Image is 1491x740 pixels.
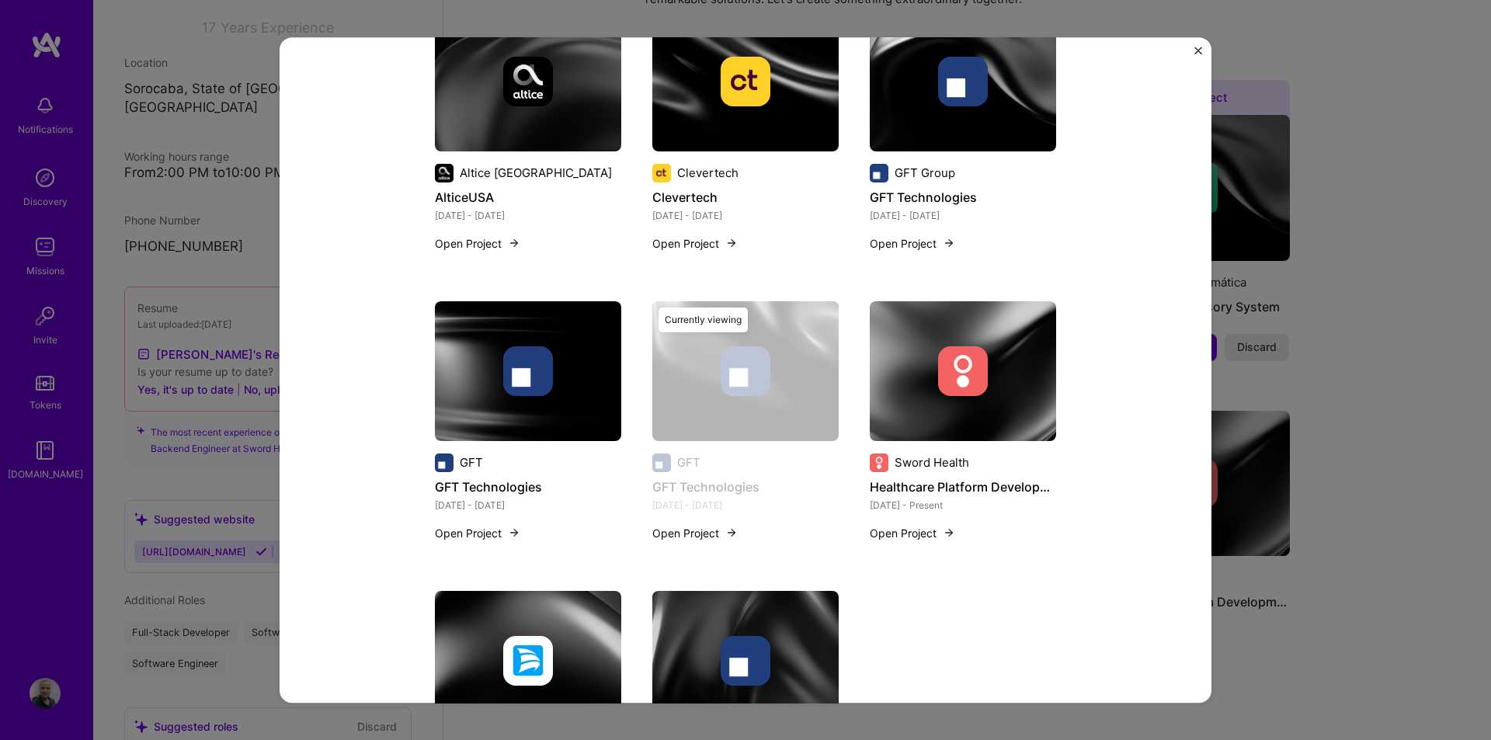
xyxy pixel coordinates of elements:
h4: GFT Technologies [870,187,1056,207]
img: Company logo [721,636,770,686]
img: Company logo [435,453,454,472]
img: Company logo [938,57,988,106]
div: Sword Health [895,455,969,471]
img: cover [435,301,621,441]
img: Company logo [870,453,888,472]
img: arrow-right [725,527,738,540]
img: Company logo [435,164,454,182]
img: Company logo [938,346,988,396]
div: Currently viewing [659,307,748,332]
div: GFT Group [895,165,955,182]
img: Company logo [503,636,553,686]
h4: Healthcare Platform Development [870,477,1056,497]
img: Company logo [503,346,553,396]
button: Open Project [870,235,955,252]
button: Open Project [435,235,520,252]
div: [DATE] - [DATE] [435,497,621,513]
div: Clevertech [677,165,739,182]
button: Open Project [870,525,955,541]
img: cover [652,301,839,441]
img: Company logo [652,164,671,182]
div: [DATE] - [DATE] [435,207,621,224]
div: [DATE] - [DATE] [870,207,1056,224]
img: cover [870,301,1056,441]
button: Open Project [435,525,520,541]
div: GFT [460,455,483,471]
h4: AlticeUSA [435,187,621,207]
img: arrow-right [725,238,738,250]
img: arrow-right [943,527,955,540]
img: Company logo [870,164,888,182]
button: Open Project [652,525,738,541]
button: Close [1194,47,1202,63]
img: arrow-right [508,238,520,250]
div: [DATE] - Present [870,497,1056,513]
h4: Clevertech [652,187,839,207]
img: Company logo [721,57,770,106]
button: Open Project [652,235,738,252]
img: arrow-right [508,527,520,540]
img: cover [435,591,621,731]
img: Company logo [503,57,553,106]
h4: GFT Technologies [435,477,621,497]
div: [DATE] - [DATE] [652,207,839,224]
img: cover [652,591,839,731]
div: Altice [GEOGRAPHIC_DATA] [460,165,612,182]
img: arrow-right [943,238,955,250]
